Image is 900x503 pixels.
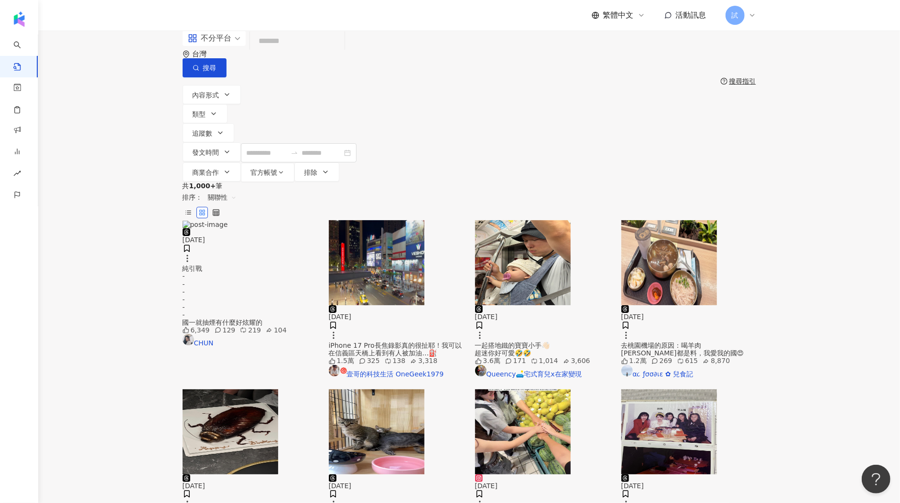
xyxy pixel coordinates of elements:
[183,142,241,161] button: 發文時間
[729,77,756,85] div: 搜尋指引
[329,365,464,378] a: KOL Avatar壹哥的科技生活 OneGeek1979
[183,334,194,345] img: KOL Avatar
[304,169,318,176] span: 排除
[385,357,406,364] div: 138
[183,58,227,77] button: 搜尋
[193,129,213,137] span: 追蹤數
[291,149,298,157] span: swap-right
[183,482,317,490] div: [DATE]
[193,169,219,176] span: 商業合作
[193,91,219,99] span: 內容形式
[621,220,717,305] img: post-image
[505,357,526,364] div: 171
[251,169,278,176] span: 官方帳號
[359,357,380,364] div: 325
[266,326,287,334] div: 104
[329,313,464,321] div: [DATE]
[475,313,610,321] div: [DATE]
[475,389,571,474] img: post-image
[183,236,317,244] div: [DATE]
[410,357,437,364] div: 3,318
[183,334,317,347] a: KOL AvatarCHUN
[11,11,27,27] img: logo icon
[475,365,487,376] img: KOL Avatar
[621,357,647,364] div: 1.2萬
[621,365,633,376] img: KOL Avatar
[721,78,727,85] span: question-circle
[188,33,197,43] span: appstore
[677,357,698,364] div: 615
[621,482,756,490] div: [DATE]
[475,357,500,364] div: 3.6萬
[475,365,610,378] a: KOL AvatarQueency🛋️宅式育兒x在家變現
[183,389,278,474] img: post-image
[193,50,217,58] div: 台灣
[208,190,237,205] span: 關聯性
[183,123,234,142] button: 追蹤數
[563,357,590,364] div: 3,606
[193,110,206,118] span: 類型
[703,357,730,364] div: 8,870
[241,163,294,182] button: 官方帳號
[329,220,424,305] img: post-image
[183,51,190,58] span: environment
[475,342,610,357] div: 一起搭地鐵的寶寶小手👋🏻 超迷你好可愛🤣🤣
[240,326,261,334] div: 219
[183,104,228,123] button: 類型
[188,31,232,46] div: 不分平台
[621,389,717,474] img: post-image
[475,482,610,490] div: [DATE]
[193,149,219,156] span: 發文時間
[651,357,672,364] div: 269
[183,326,210,334] div: 6,349
[294,162,339,182] button: 排除
[603,10,634,21] span: 繁體中文
[215,326,236,334] div: 129
[621,342,756,357] div: 去桃園機場的原因：喝羊肉[PERSON_NAME]都是料，我愛我的國😍
[732,10,738,21] span: 試
[183,221,228,228] img: post-image
[621,313,756,321] div: [DATE]
[676,11,706,20] span: 活動訊息
[621,365,756,378] a: KOL Avatarα૮ ƒσσ∂เε ✿ 兒食記
[13,34,33,72] a: search
[13,164,21,185] span: rise
[183,182,223,190] div: 共 筆
[329,482,464,490] div: [DATE]
[183,265,317,326] div: 純引戰 - - - - - - 國一就抽煙有什麼好炫耀的
[329,365,340,376] img: KOL Avatar
[329,342,464,357] div: iPhone 17 Pro長焦錄影真的很扯耶！我可以在信義區天橋上看到有人被加油…⛽️
[329,357,354,364] div: 1.5萬
[183,190,756,205] div: 排序：
[291,149,298,157] span: to
[531,357,558,364] div: 1,014
[475,220,571,305] img: post-image
[183,162,241,182] button: 商業合作
[183,85,241,104] button: 內容形式
[189,182,216,190] span: 1,000+
[862,465,890,493] iframe: Help Scout Beacon - Open
[203,64,217,72] span: 搜尋
[329,389,424,474] img: post-image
